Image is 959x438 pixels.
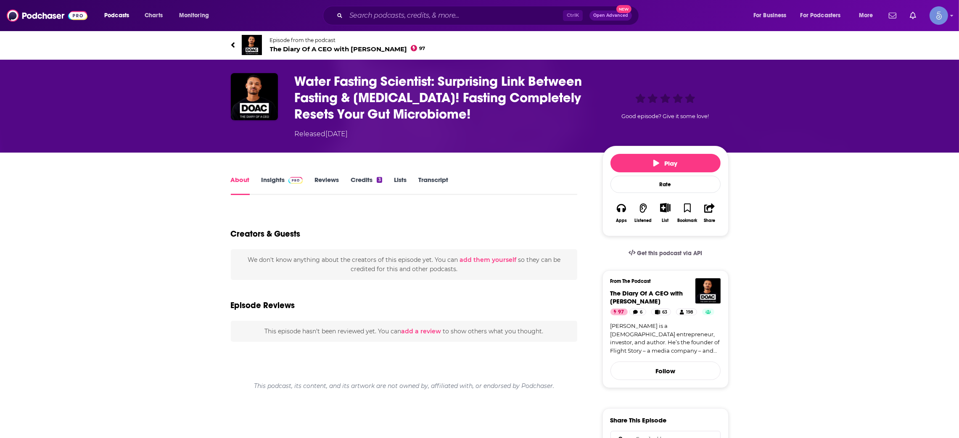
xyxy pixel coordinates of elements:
span: Good episode? Give it some love! [622,113,709,119]
span: Monitoring [179,10,209,21]
span: 6 [640,308,642,317]
div: Released [DATE] [295,129,348,139]
img: The Diary Of A CEO with Steven Bartlett [242,35,262,55]
button: Apps [610,198,632,228]
span: Play [653,159,677,167]
a: 198 [676,309,697,315]
span: 97 [419,47,425,50]
button: Open AdvancedNew [589,11,632,21]
h3: From The Podcast [610,278,714,284]
button: open menu [98,9,140,22]
a: 97 [610,309,628,315]
span: Open Advanced [593,13,628,18]
a: Transcript [418,176,448,195]
span: The Diary Of A CEO with [PERSON_NAME] [610,289,683,305]
div: Search podcasts, credits, & more... [331,6,647,25]
span: Podcasts [104,10,129,21]
div: List [662,218,669,223]
button: Play [610,154,721,172]
a: The Diary Of A CEO with Steven BartlettEpisode from the podcastThe Diary Of A CEO with [PERSON_NA... [231,35,480,55]
img: The Diary Of A CEO with Steven Bartlett [695,278,721,303]
img: Podchaser Pro [288,177,303,184]
a: Show notifications dropdown [885,8,900,23]
button: Show More Button [657,203,674,212]
span: Charts [145,10,163,21]
span: The Diary Of A CEO with [PERSON_NAME] [270,45,425,53]
button: Show profile menu [930,6,948,25]
span: Get this podcast via API [637,250,702,257]
div: 3 [377,177,382,183]
span: 63 [662,308,667,317]
h2: Creators & Guests [231,229,301,239]
span: For Podcasters [800,10,841,21]
input: Search podcasts, credits, & more... [346,9,563,22]
img: Water Fasting Scientist: Surprising Link Between Fasting & Cancer! Fasting Completely Resets Your... [231,73,278,120]
span: For Business [753,10,787,21]
a: Reviews [314,176,339,195]
a: 63 [651,309,671,315]
img: User Profile [930,6,948,25]
a: InsightsPodchaser Pro [262,176,303,195]
span: Ctrl K [563,10,583,21]
a: Credits3 [351,176,382,195]
a: Show notifications dropdown [906,8,919,23]
button: open menu [748,9,797,22]
div: Rate [610,176,721,193]
button: Share [698,198,720,228]
a: 6 [629,309,646,315]
button: Follow [610,361,721,380]
button: open menu [853,9,884,22]
a: Charts [139,9,168,22]
span: Logged in as Spiral5-G1 [930,6,948,25]
div: Apps [616,218,627,223]
a: [PERSON_NAME] is a [DEMOGRAPHIC_DATA] entrepreneur, investor, and author. He’s the founder of Fli... [610,322,721,355]
span: We don't know anything about the creators of this episode yet . You can so they can be credited f... [248,256,560,273]
button: add a review [401,327,441,336]
div: Bookmark [677,218,697,223]
span: More [859,10,873,21]
a: Lists [394,176,407,195]
a: The Diary Of A CEO with Steven Bartlett [610,289,683,305]
a: Get this podcast via API [622,243,709,264]
button: Bookmark [676,198,698,228]
a: About [231,176,250,195]
span: 198 [686,308,693,317]
h3: Share This Episode [610,416,667,424]
div: Share [704,218,715,223]
button: open menu [795,9,853,22]
button: Listened [632,198,654,228]
button: open menu [173,9,220,22]
button: add them yourself [460,256,516,263]
img: Podchaser - Follow, Share and Rate Podcasts [7,8,87,24]
span: 97 [618,308,624,317]
span: Episode from the podcast [270,37,425,43]
span: New [616,5,631,13]
div: Show More ButtonList [654,198,676,228]
div: Listened [635,218,652,223]
span: This episode hasn't been reviewed yet. You can to show others what you thought. [264,327,543,335]
div: This podcast, its content, and its artwork are not owned by, affiliated with, or endorsed by Podc... [231,375,578,396]
h3: Episode Reviews [231,300,295,311]
h1: Water Fasting Scientist: Surprising Link Between Fasting & Cancer! Fasting Completely Resets Your... [295,73,589,122]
